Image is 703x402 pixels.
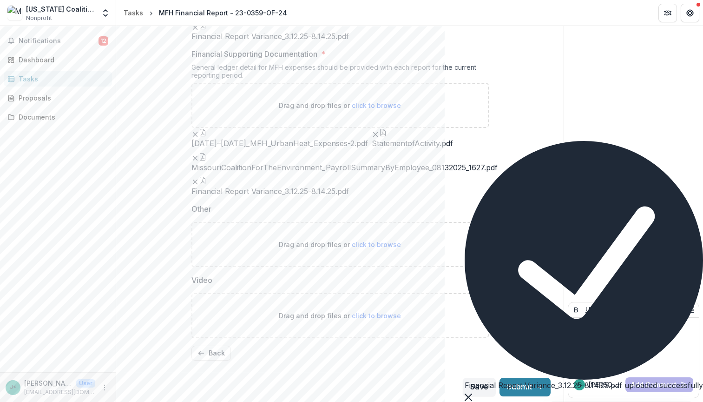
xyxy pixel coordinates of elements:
span: Financial Report Variance_3.12.25-8.14.25.pdf [191,187,349,196]
button: Notifications12 [4,33,112,48]
button: Remove File [191,21,199,32]
span: Nonprofit [26,14,52,22]
span: Financial Report Variance_3.12.25-8.14.25.pdf [191,32,349,41]
span: Notifications [19,37,99,45]
div: Documents [19,112,105,122]
button: Italicize [593,304,604,315]
button: More [99,382,110,393]
a: Proposals [4,90,112,106]
a: Dashboard [4,52,112,67]
button: Remove File [191,176,199,187]
div: Remove FileFinancial Report Variance_3.12.25-8.14.25.pdf [191,21,349,41]
button: Remove File [372,128,379,139]
button: Align Center [674,304,685,315]
span: StatementofActivity.pdf [372,139,453,148]
p: Drag and drop files or [279,311,401,321]
p: Other [191,203,211,214]
button: Heading 1 [617,304,628,315]
a: Tasks [4,71,112,87]
button: Align Left [663,304,674,315]
button: Strike [605,304,616,315]
span: [DATE]–[DATE]_MFH_UrbanHeat_Expenses-2.pdf [191,139,368,148]
div: Dashboard [19,55,105,65]
span: 12 [99,36,108,46]
button: Ordered List [651,304,662,315]
div: MFH Financial Report - 23-0359-OF-24 [159,8,287,18]
div: Remove FileFinancial Report Variance_3.12.25-8.14.25.pdf [191,176,349,196]
span: MissouriCoalitionForTheEnvironment_PayrollSummaryByEmployee_08132025_1627.pdf [191,163,498,172]
p: Video [191,275,212,286]
div: Remove FileStatementofActivity.pdf [372,128,453,148]
img: Missouri Coalition For The Environment Foundation [7,6,22,20]
button: Bullet List [639,304,650,315]
button: Get Help [681,4,699,22]
div: [US_STATE] Coalition For The Environment Foundation [26,4,95,14]
button: Heading 2 [628,304,639,315]
a: Tasks [120,6,147,20]
nav: breadcrumb [120,6,291,20]
button: Partners [658,4,677,22]
span: click to browse [352,241,401,248]
span: click to browse [352,312,401,320]
button: Submit [499,378,551,396]
button: Align Right [685,304,696,315]
p: Drag and drop files or [279,240,401,249]
p: User [76,379,95,388]
button: Open entity switcher [99,4,112,22]
button: Bold [571,304,582,315]
button: Add Comment [625,377,693,392]
div: Proposals [19,93,105,103]
button: Back [191,346,231,361]
p: Drag and drop files or [279,100,401,110]
p: [PERSON_NAME] [589,380,622,389]
div: General ledger detail for MFH expenses should be provided with each report for the current report... [191,63,489,83]
p: Financial Supporting Documentation [191,48,317,60]
button: Remove File [191,128,199,139]
button: Remove File [191,152,199,163]
p: [PERSON_NAME] <[EMAIL_ADDRESS][DOMAIN_NAME]> [24,378,72,388]
button: Save [463,378,496,396]
span: click to browse [352,101,401,109]
button: Underline [582,304,593,315]
div: Tasks [19,74,105,84]
div: Tasks [124,8,143,18]
p: [EMAIL_ADDRESS][DOMAIN_NAME] [24,388,95,396]
div: Jared Opsal <jopsal@moenvironment.org> [577,382,583,387]
div: Remove FileMissouriCoalitionForTheEnvironment_PayrollSummaryByEmployee_08132025_1627.pdf [191,152,498,172]
div: Jared Opsal <jopsal@moenvironment.org> [10,384,17,390]
div: Remove File[DATE]–[DATE]_MFH_UrbanHeat_Expenses-2.pdf [191,128,368,148]
a: Documents [4,109,112,125]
